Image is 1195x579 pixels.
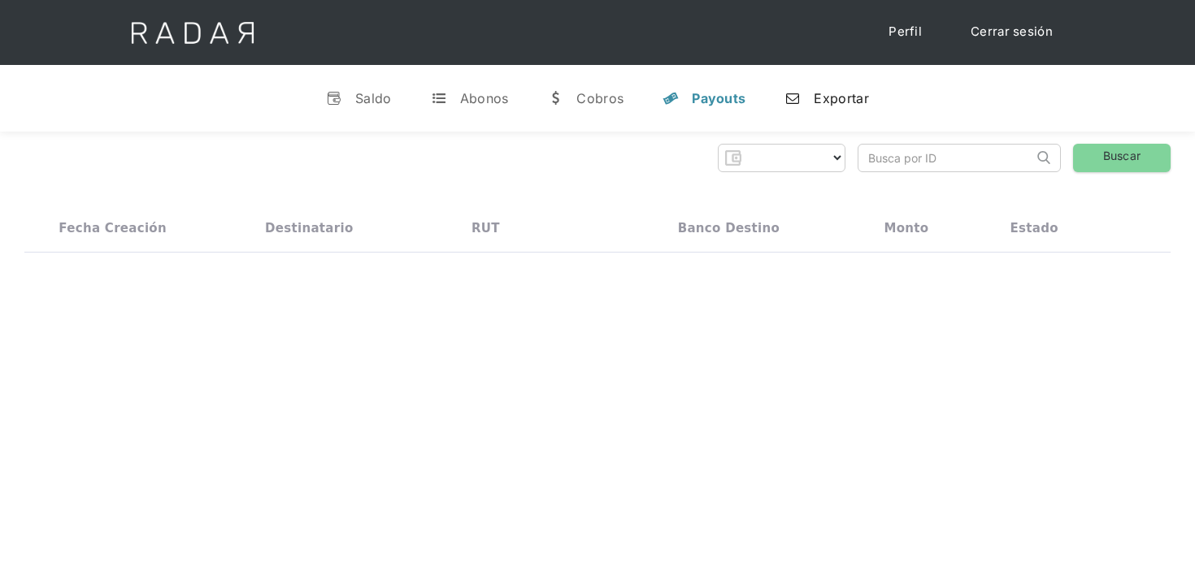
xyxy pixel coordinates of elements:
div: Exportar [814,90,868,106]
div: Banco destino [678,221,780,235]
div: Payouts [692,90,745,106]
div: Fecha creación [59,221,167,235]
a: Perfil [872,16,938,48]
input: Busca por ID [858,145,1033,171]
div: Abonos [460,90,509,106]
div: n [784,90,801,106]
div: Saldo [355,90,392,106]
div: Destinatario [265,221,353,235]
div: w [547,90,563,106]
div: Estado [1010,221,1058,235]
div: t [431,90,447,106]
a: Buscar [1073,144,1171,172]
div: Monto [884,221,928,235]
div: y [663,90,679,106]
div: RUT [471,221,500,235]
div: Cobros [576,90,624,106]
div: v [326,90,342,106]
form: Form [718,144,845,172]
a: Cerrar sesión [954,16,1069,48]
